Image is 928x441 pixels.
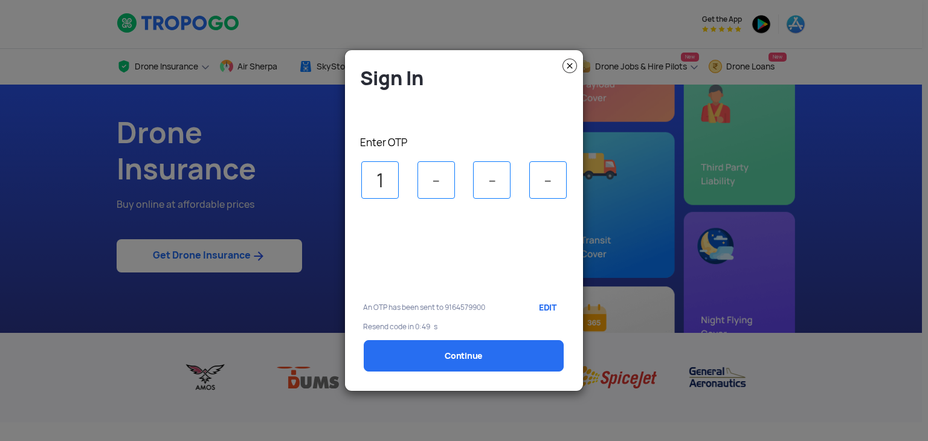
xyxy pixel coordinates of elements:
[363,303,509,312] p: An OTP has been sent to 9164579900
[473,161,511,199] input: -
[417,161,455,199] input: -
[363,323,565,331] p: Resend code in 0:49 s
[360,136,574,149] p: Enter OTP
[361,161,399,199] input: -
[364,340,564,372] a: Continue
[527,292,564,323] a: EDIT
[529,161,567,199] input: -
[562,59,577,73] img: close
[360,66,574,91] h4: Sign In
